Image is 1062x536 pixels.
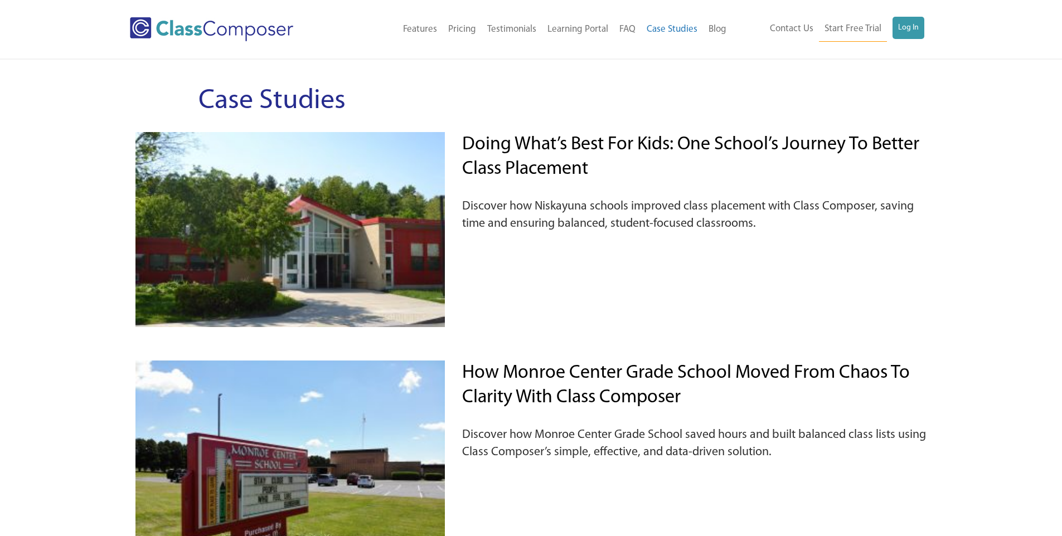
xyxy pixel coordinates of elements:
[462,187,926,233] p: Discover how Niskayuna schools improved class placement with Class Composer, saving time and ensu...
[893,17,924,39] a: Log In
[397,17,443,42] a: Features
[542,17,614,42] a: Learning Portal
[198,82,864,121] h1: Case Studies
[462,363,910,407] a: How Monroe Center Grade School Moved from Chaos to Clarity with Class Composer
[462,135,919,179] a: Doing What’s Best for Kids: One School’s Journey to Better Class Placement
[641,17,703,42] a: Case Studies
[703,17,732,42] a: Blog
[462,416,926,461] p: Discover how Monroe Center Grade School saved hours and built balanced class lists using Class Co...
[339,17,732,42] nav: Header Menu
[443,17,482,42] a: Pricing
[482,17,542,42] a: Testimonials
[732,17,924,42] nav: Header Menu
[764,17,819,41] a: Contact Us
[135,132,445,342] img: Doing What’s Best for Kids: One School’s Journey to Better Class Placement
[819,17,887,42] a: Start Free Trial
[614,17,641,42] a: FAQ
[130,17,293,41] img: Class Composer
